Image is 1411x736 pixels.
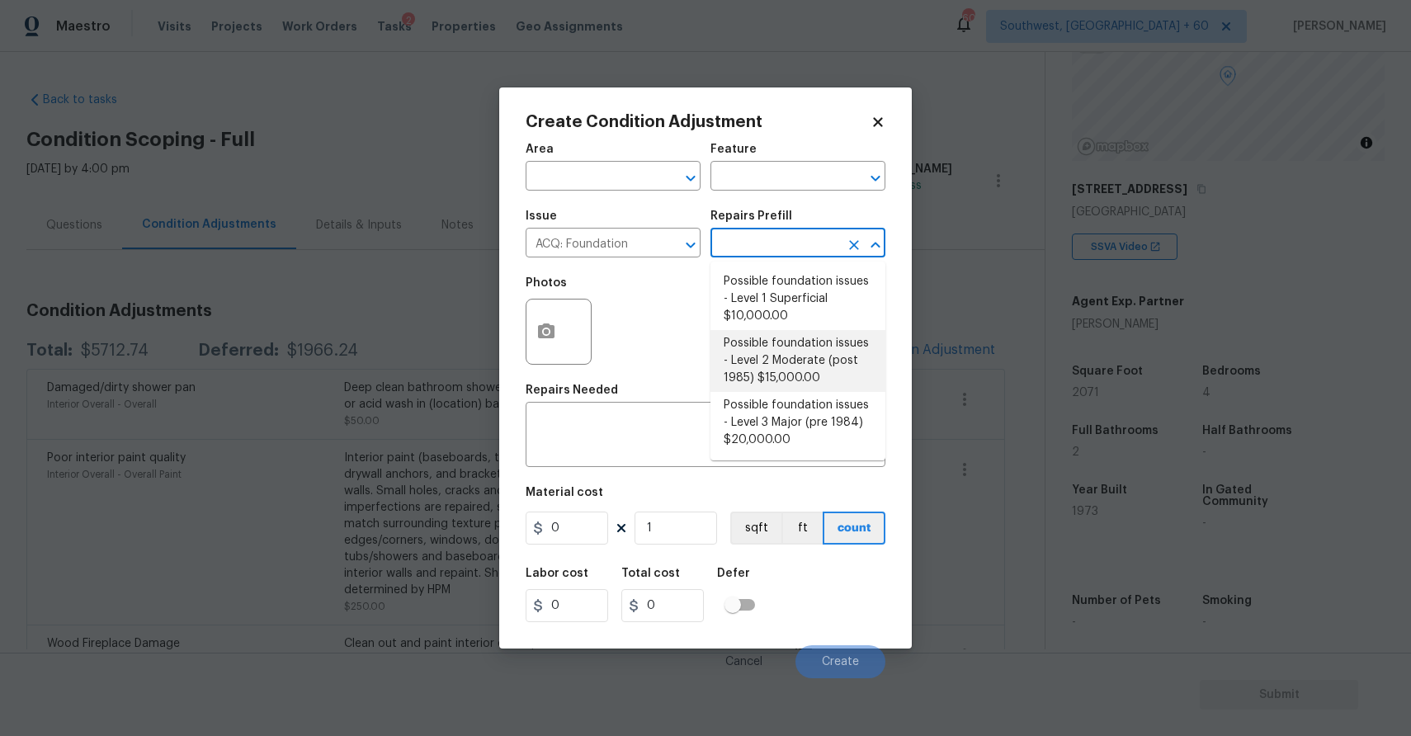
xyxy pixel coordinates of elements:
[781,512,823,545] button: ft
[717,568,750,579] h5: Defer
[730,512,781,545] button: sqft
[526,487,603,498] h5: Material cost
[710,144,757,155] h5: Feature
[864,234,887,257] button: Close
[710,210,792,222] h5: Repairs Prefill
[526,210,557,222] h5: Issue
[725,656,762,668] span: Cancel
[526,568,588,579] h5: Labor cost
[823,512,885,545] button: count
[526,114,871,130] h2: Create Condition Adjustment
[710,268,885,330] li: Possible foundation issues - Level 1 Superficial $10,000.00
[710,392,885,454] li: Possible foundation issues - Level 3 Major (pre 1984) $20,000.00
[699,645,789,678] button: Cancel
[795,645,885,678] button: Create
[679,234,702,257] button: Open
[621,568,680,579] h5: Total cost
[526,385,618,396] h5: Repairs Needed
[710,330,885,392] li: Possible foundation issues - Level 2 Moderate (post 1985) $15,000.00
[526,144,554,155] h5: Area
[526,277,567,289] h5: Photos
[822,656,859,668] span: Create
[842,234,866,257] button: Clear
[864,167,887,190] button: Open
[679,167,702,190] button: Open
